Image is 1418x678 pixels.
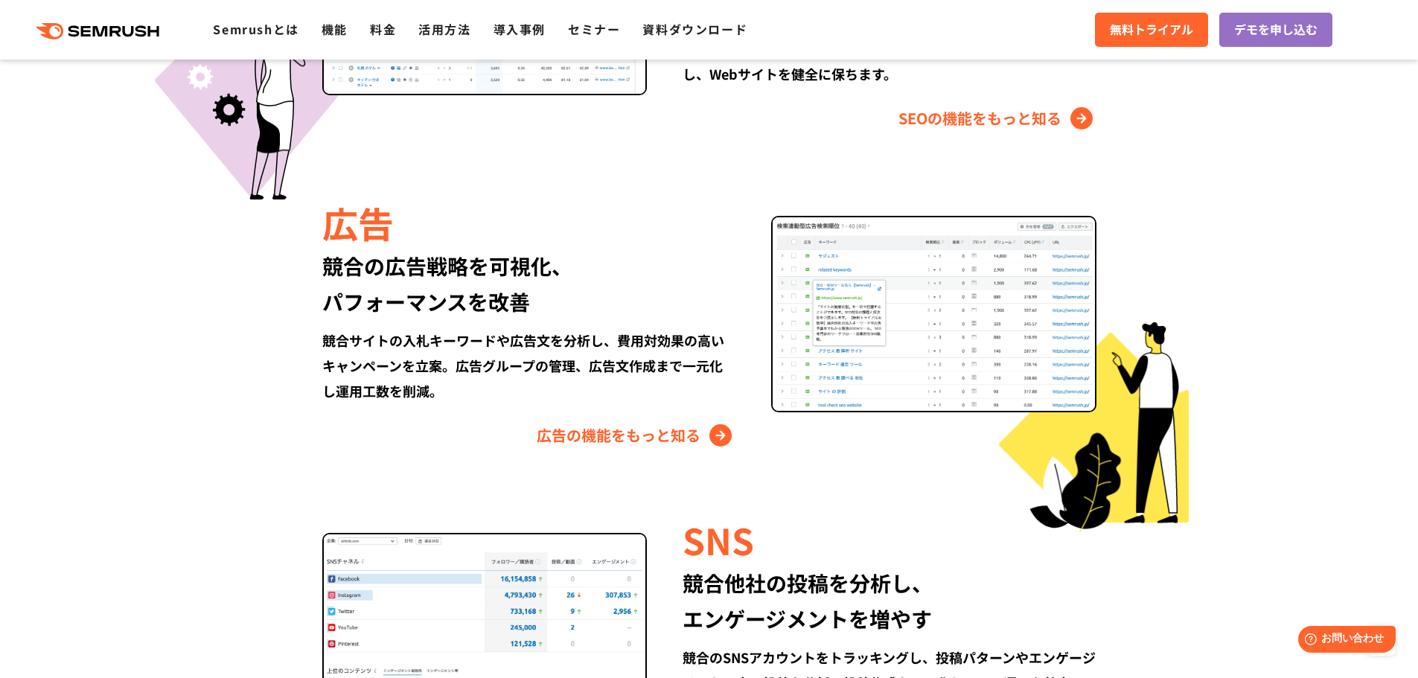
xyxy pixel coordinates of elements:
a: Semrushとは [213,20,298,38]
a: セミナー [568,20,620,38]
a: SEOの機能をもっと知る [898,106,1096,130]
div: SNS [683,514,1096,565]
a: 導入事例 [494,20,546,38]
a: デモを申し込む [1219,13,1332,47]
div: 競合の広告戦略を可視化、 パフォーマンスを改善 [322,248,735,319]
span: 無料トライアル [1110,20,1193,39]
a: 広告の機能をもっと知る [537,423,735,447]
iframe: Help widget launcher [1286,620,1402,662]
div: 競合他社の投稿を分析し、 エンゲージメントを増やす [683,565,1096,636]
span: デモを申し込む [1234,20,1318,39]
div: 競合サイトの入札キーワードや広告文を分析し、費用対効果の高いキャンペーンを立案。広告グループの管理、広告文作成まで一元化し運用工数を削減。 [322,327,735,403]
div: 広告 [322,197,735,248]
a: 活用方法 [418,20,470,38]
a: 資料ダウンロード [642,20,747,38]
a: 無料トライアル [1095,13,1208,47]
a: 機能 [322,20,348,38]
a: 料金 [370,20,396,38]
